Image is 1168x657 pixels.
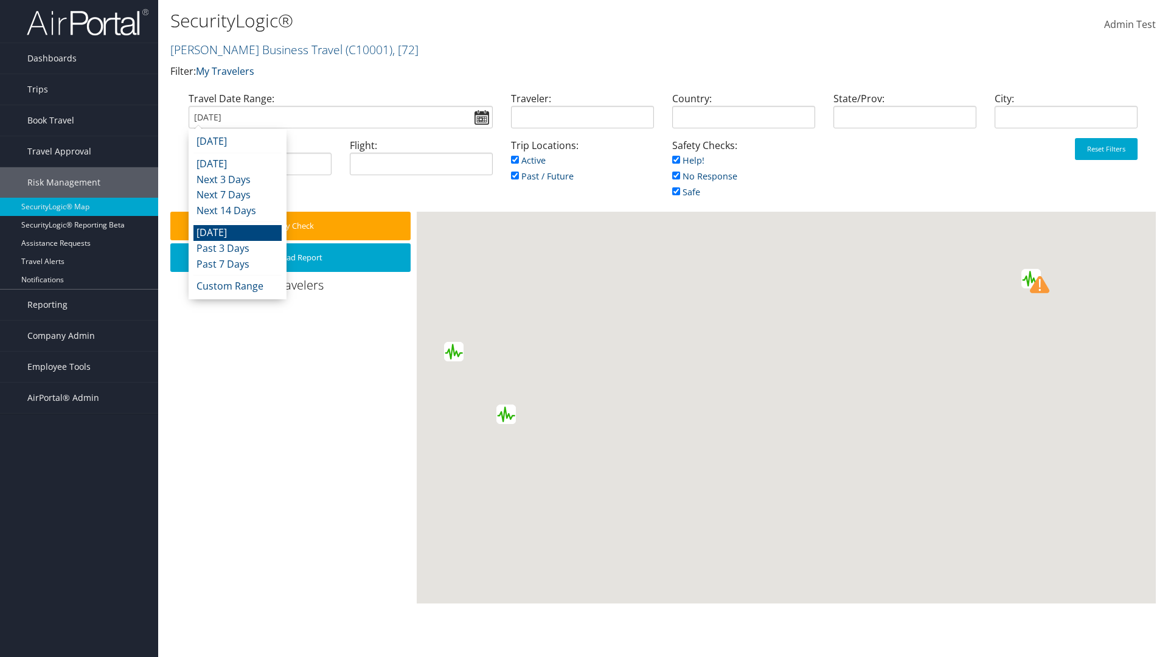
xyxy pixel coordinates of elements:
div: Country: [663,91,824,138]
div: Green earthquake alert (Magnitude 5.2M, Depth:10km) in Afghanistan 05/09/2025 17:25 UTC, 7.2 mill... [1021,269,1041,288]
div: Trip Locations: [502,138,663,196]
li: Past 7 Days [193,257,282,273]
div: Traveler: [502,91,663,138]
div: City: [985,91,1147,138]
span: , [ 72 ] [392,41,419,58]
img: airportal-logo.png [27,8,148,36]
p: Filter: [170,64,827,80]
span: Trips [27,74,48,105]
div: Flight: [341,138,502,185]
div: Air/Hotel/Rail: [179,138,341,185]
li: Custom Range [193,279,282,294]
li: Next 14 Days [193,203,282,219]
li: [DATE] [193,156,282,172]
span: Book Travel [27,105,74,136]
h1: SecurityLogic® [170,8,827,33]
span: Risk Management [27,167,100,198]
button: Download Report [170,243,411,272]
a: No Response [672,170,737,182]
a: [PERSON_NAME] Business Travel [170,41,419,58]
div: State/Prov: [824,91,985,138]
a: Help! [672,155,704,166]
span: AirPortal® Admin [27,383,99,413]
span: Employee Tools [27,352,91,382]
div: Safety Checks: [663,138,824,212]
span: Company Admin [27,321,95,351]
span: Dashboards [27,43,77,74]
a: Safe [672,186,700,198]
button: Reset Filters [1075,138,1138,160]
li: [DATE] [193,225,282,241]
a: My Travelers [196,64,254,78]
li: Next 3 Days [193,172,282,188]
li: Past 3 Days [193,241,282,257]
button: Safety Check [170,212,411,240]
div: Travel Date Range: [179,91,502,138]
div: Green earthquake alert (Magnitude 4.7M, Depth:35.725km) in Mexico 05/09/2025 06:33 UTC, 670 thous... [444,342,464,361]
span: Admin Test [1104,18,1156,31]
a: Active [511,155,546,166]
span: Reporting [27,290,68,320]
div: Green earthquake alert (Magnitude 5.4M, Depth:5km) in Ecuador 05/09/2025 17:42 UTC, 6 thousand in... [496,405,516,424]
span: Travel Approval [27,136,91,167]
a: Past / Future [511,170,574,182]
span: ( C10001 ) [346,41,392,58]
a: Admin Test [1104,6,1156,44]
li: [DATE] [193,134,282,150]
li: Next 7 Days [193,187,282,203]
div: 0 Travelers [170,277,417,300]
